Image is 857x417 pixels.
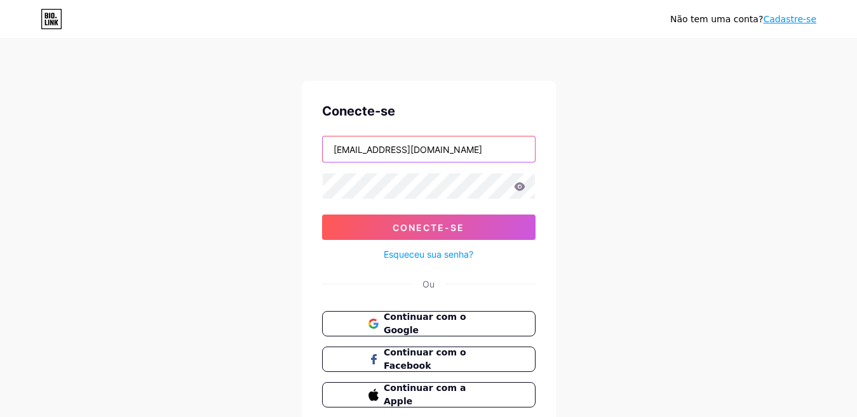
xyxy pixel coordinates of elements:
[384,249,473,260] font: Esqueceu sua senha?
[422,279,435,289] font: Ou
[323,136,535,162] input: Nome de usuário
[322,103,395,119] font: Conecte-se
[322,311,536,336] button: Continuar com o Google
[763,14,816,24] a: Cadastre-se
[670,14,763,24] font: Não tem uma conta?
[384,347,466,371] font: Continuar com o Facebook
[384,248,473,261] a: Esqueceu sua senha?
[393,222,464,233] font: Conecte-se
[322,215,536,240] button: Conecte-se
[322,382,536,407] button: Continuar com a Apple
[384,312,466,335] font: Continuar com o Google
[322,347,536,372] button: Continuar com o Facebook
[384,383,466,406] font: Continuar com a Apple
